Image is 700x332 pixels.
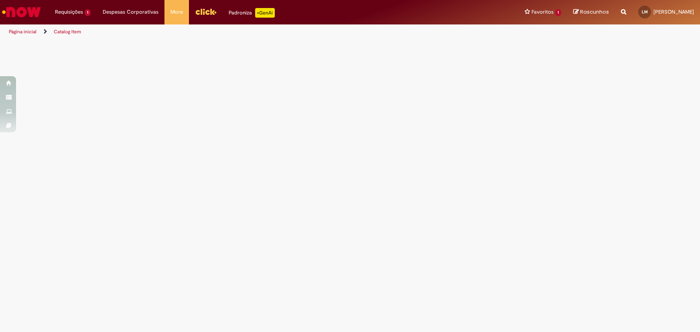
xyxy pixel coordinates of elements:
[532,8,554,16] span: Favoritos
[6,24,461,39] ul: Trilhas de página
[195,6,217,18] img: click_logo_yellow_360x200.png
[653,8,694,15] span: [PERSON_NAME]
[103,8,158,16] span: Despesas Corporativas
[255,8,275,18] p: +GenAi
[229,8,275,18] div: Padroniza
[573,8,609,16] a: Rascunhos
[54,28,81,35] a: Catalog Item
[55,8,83,16] span: Requisições
[580,8,609,16] span: Rascunhos
[9,28,37,35] a: Página inicial
[85,9,91,16] span: 1
[642,9,648,14] span: LM
[555,9,561,16] span: 1
[170,8,183,16] span: More
[1,4,42,20] img: ServiceNow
